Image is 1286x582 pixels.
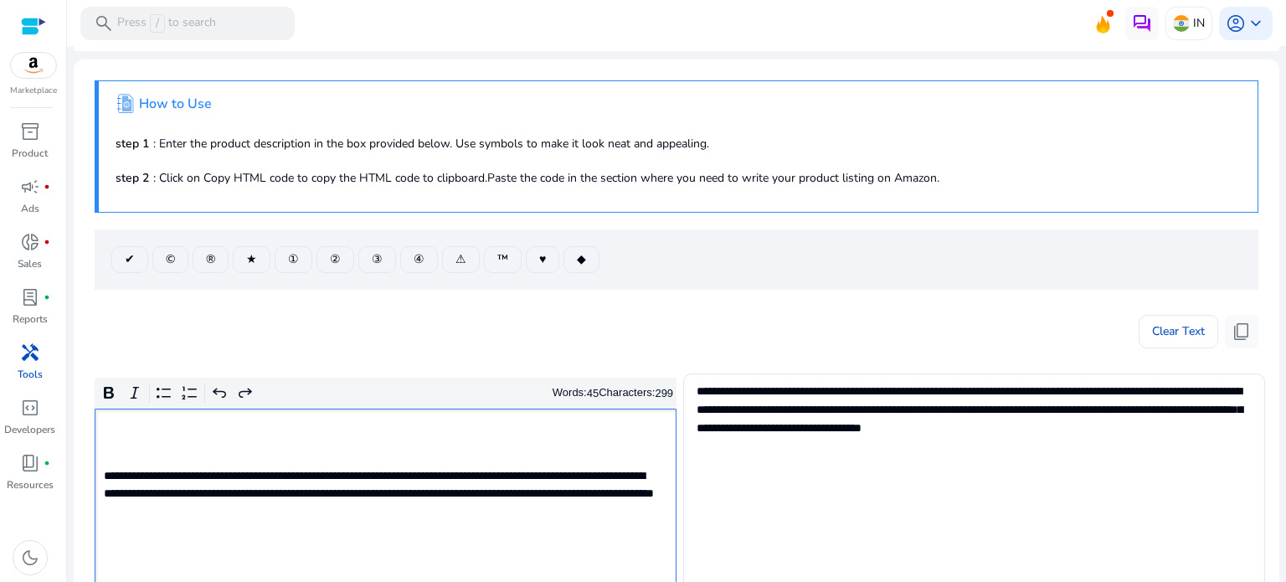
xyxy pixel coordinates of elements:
p: Product [12,146,48,161]
span: content_copy [1232,322,1252,342]
div: Editor toolbar [95,378,676,409]
span: fiber_manual_record [44,239,50,245]
span: © [166,250,175,268]
p: : Click on Copy HTML code to copy the HTML code to clipboard.Paste the code in the section where ... [116,169,1241,187]
span: ® [206,250,215,268]
p: Reports [13,312,48,327]
span: campaign [20,177,40,197]
span: lab_profile [20,287,40,307]
span: dark_mode [20,548,40,568]
p: Press to search [117,14,216,33]
button: ③ [358,246,396,273]
span: fiber_manual_record [44,460,50,466]
button: Clear Text [1139,315,1218,348]
span: ① [288,250,299,268]
span: donut_small [20,232,40,252]
span: account_circle [1226,13,1246,33]
span: ◆ [577,250,586,268]
span: ★ [246,250,257,268]
span: Clear Text [1152,315,1205,348]
button: ② [316,246,354,273]
button: ① [275,246,312,273]
span: ™ [497,250,508,268]
span: ✔ [125,250,135,268]
p: Marketplace [10,85,57,97]
span: keyboard_arrow_down [1246,13,1266,33]
label: 299 [655,387,673,399]
button: ★ [233,246,270,273]
img: in.svg [1173,15,1190,32]
span: handyman [20,343,40,363]
h4: How to Use [139,96,212,112]
div: Words: Characters: [553,383,673,404]
span: code_blocks [20,398,40,418]
p: Sales [18,256,42,271]
p: Developers [4,422,55,437]
p: Tools [18,367,43,382]
button: ✔ [111,246,148,273]
span: ⚠ [455,250,466,268]
span: / [150,14,165,33]
span: fiber_manual_record [44,294,50,301]
span: ♥ [539,250,546,268]
p: : Enter the product description in the box provided below. Use symbols to make it look neat and a... [116,135,1241,152]
button: ⚠ [442,246,480,273]
button: ④ [400,246,438,273]
button: © [152,246,188,273]
span: ② [330,250,341,268]
b: step 2 [116,170,149,186]
img: amazon.svg [11,53,56,78]
button: ™ [484,246,522,273]
button: ◆ [563,246,599,273]
p: Ads [21,201,39,216]
label: 45 [587,387,599,399]
span: book_4 [20,453,40,473]
b: step 1 [116,136,149,152]
button: content_copy [1225,315,1258,348]
span: ④ [414,250,424,268]
button: ® [193,246,229,273]
p: Resources [7,477,54,492]
span: ③ [372,250,383,268]
span: inventory_2 [20,121,40,142]
span: fiber_manual_record [44,183,50,190]
p: IN [1193,8,1205,38]
span: search [94,13,114,33]
button: ♥ [526,246,559,273]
